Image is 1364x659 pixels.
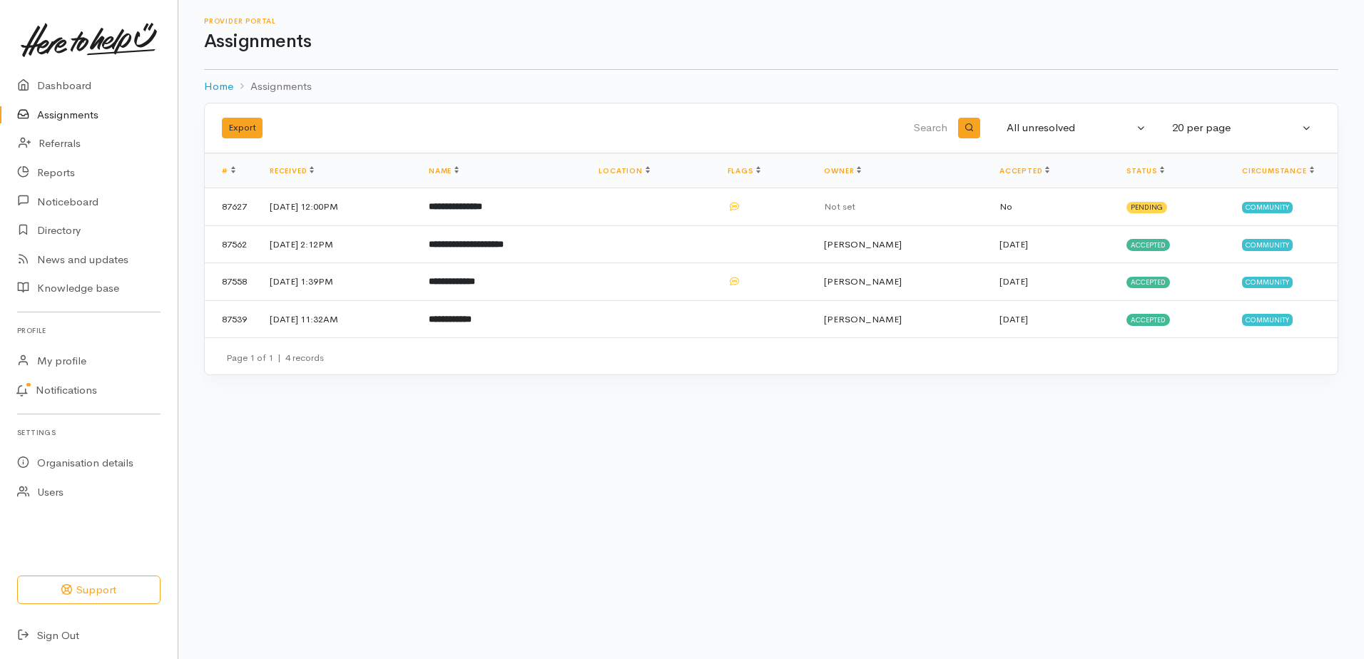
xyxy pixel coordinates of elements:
td: [DATE] 1:39PM [258,263,417,301]
span: Accepted [1126,314,1170,325]
span: Accepted [1126,239,1170,250]
a: Name [429,166,459,175]
span: [PERSON_NAME] [824,275,902,287]
a: Home [204,78,233,95]
h6: Profile [17,321,161,340]
a: Accepted [999,166,1049,175]
div: 20 per page [1172,120,1299,136]
span: Accepted [1126,277,1170,288]
span: Pending [1126,202,1167,213]
h6: Provider Portal [204,17,1338,25]
td: 87562 [205,225,258,263]
a: Location [599,166,649,175]
td: [DATE] 11:32AM [258,300,417,337]
button: Support [17,576,161,605]
a: Status [1126,166,1164,175]
td: [DATE] 2:12PM [258,225,417,263]
a: Circumstance [1242,166,1314,175]
button: 20 per page [1164,114,1320,142]
small: Page 1 of 1 4 records [226,352,324,364]
span: Community [1242,202,1293,213]
span: [PERSON_NAME] [824,238,902,250]
nav: breadcrumb [204,70,1338,103]
td: 87627 [205,188,258,226]
td: 87539 [205,300,258,337]
time: [DATE] [999,313,1028,325]
span: [PERSON_NAME] [824,313,902,325]
li: Assignments [233,78,312,95]
td: [DATE] 12:00PM [258,188,417,226]
a: Owner [824,166,861,175]
a: Flags [728,166,760,175]
td: 87558 [205,263,258,301]
input: Search [610,111,950,145]
span: Not set [824,200,855,213]
span: Community [1242,314,1293,325]
h6: Settings [17,423,161,442]
span: Community [1242,239,1293,250]
button: All unresolved [998,114,1155,142]
a: # [222,166,235,175]
time: [DATE] [999,238,1028,250]
div: All unresolved [1007,120,1134,136]
button: Export [222,118,263,138]
span: No [999,200,1012,213]
h1: Assignments [204,31,1338,52]
time: [DATE] [999,275,1028,287]
span: | [278,352,281,364]
a: Received [270,166,314,175]
span: Community [1242,277,1293,288]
